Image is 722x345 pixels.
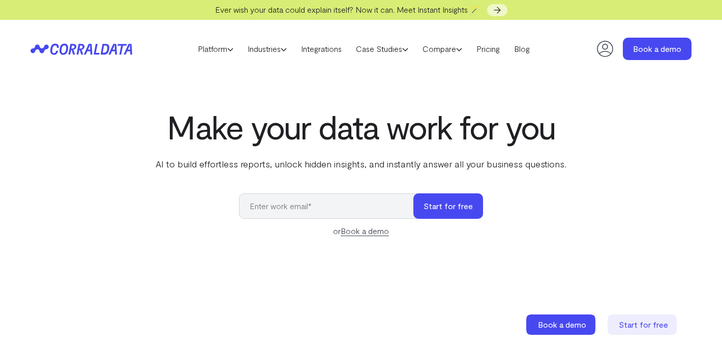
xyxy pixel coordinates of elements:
a: Book a demo [623,38,691,60]
a: Book a demo [341,226,389,236]
a: Case Studies [349,41,415,56]
a: Pricing [469,41,507,56]
input: Enter work email* [239,193,424,219]
a: Compare [415,41,469,56]
a: Start for free [608,314,679,335]
h1: Make your data work for you [154,108,568,145]
a: Platform [191,41,240,56]
button: Start for free [413,193,483,219]
span: Start for free [619,320,668,329]
span: Ever wish your data could explain itself? Now it can. Meet Instant Insights 🪄 [215,5,480,14]
p: AI to build effortless reports, unlock hidden insights, and instantly answer all your business qu... [154,157,568,170]
a: Integrations [294,41,349,56]
a: Book a demo [526,314,597,335]
div: or [239,225,483,237]
a: Industries [240,41,294,56]
span: Book a demo [538,320,586,329]
a: Blog [507,41,537,56]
